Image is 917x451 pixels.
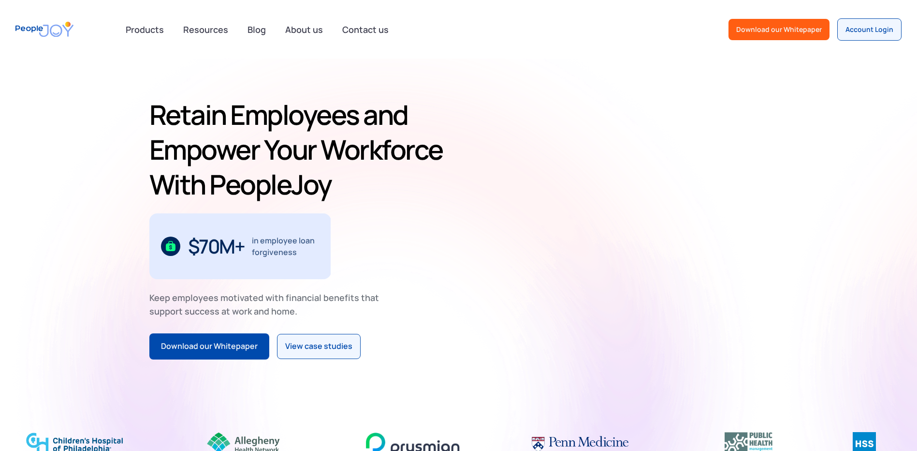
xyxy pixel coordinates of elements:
[177,19,234,40] a: Resources
[279,19,329,40] a: About us
[837,18,902,41] a: Account Login
[252,235,320,258] div: in employee loan forgiveness
[188,239,245,254] div: $70M+
[736,25,822,34] div: Download our Whitepaper
[149,291,387,318] div: Keep employees motivated with financial benefits that support success at work and home.
[242,19,272,40] a: Blog
[161,340,258,353] div: Download our Whitepaper
[845,25,893,34] div: Account Login
[149,97,455,202] h1: Retain Employees and Empower Your Workforce With PeopleJoy
[728,19,830,40] a: Download our Whitepaper
[285,340,352,353] div: View case studies
[336,19,394,40] a: Contact us
[277,334,361,359] a: View case studies
[149,333,269,360] a: Download our Whitepaper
